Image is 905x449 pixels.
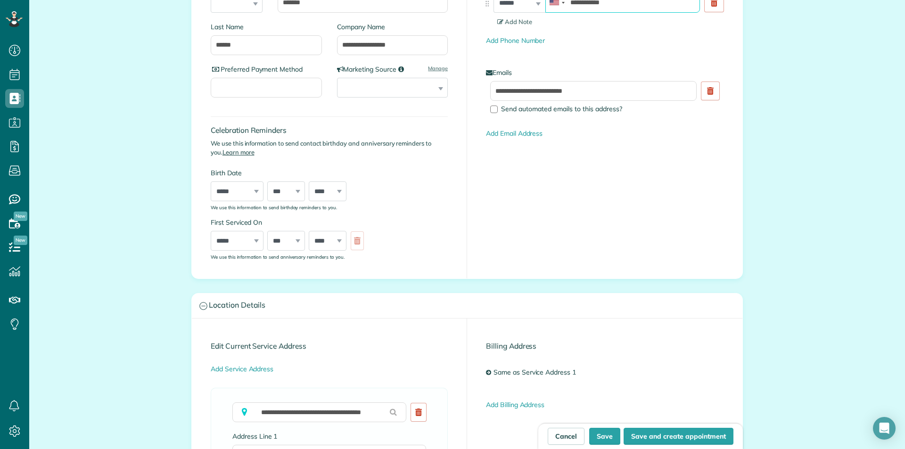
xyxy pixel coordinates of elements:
label: Company Name [337,22,448,32]
a: Add Phone Number [486,36,545,45]
a: Location Details [192,294,742,318]
label: First Serviced On [211,218,369,227]
a: Add Billing Address [486,400,544,409]
h4: Celebration Reminders [211,126,448,134]
a: Add Email Address [486,129,543,138]
h4: Edit Current Service Address [211,342,448,350]
span: Send automated emails to this address? [501,105,622,113]
label: Birth Date [211,168,369,178]
a: Same as Service Address 1 [491,364,583,381]
label: Marketing Source [337,65,448,74]
span: New [14,212,27,221]
div: Open Intercom Messenger [873,417,896,440]
a: Learn more [222,148,255,156]
button: Save [589,428,620,445]
a: Cancel [548,428,584,445]
span: Add Note [497,18,532,25]
p: We use this information to send contact birthday and anniversary reminders to you. [211,139,448,157]
sub: We use this information to send birthday reminders to you. [211,204,337,210]
label: Preferred Payment Method [211,65,322,74]
label: Address Line 1 [232,432,426,441]
a: Manage [428,65,448,72]
button: Save and create appointment [624,428,733,445]
sub: We use this information to send anniversary reminders to you. [211,254,345,260]
h4: Billing Address [486,342,724,350]
label: Emails [486,68,724,77]
a: Add Service Address [211,365,273,373]
span: New [14,236,27,245]
label: Last Name [211,22,322,32]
